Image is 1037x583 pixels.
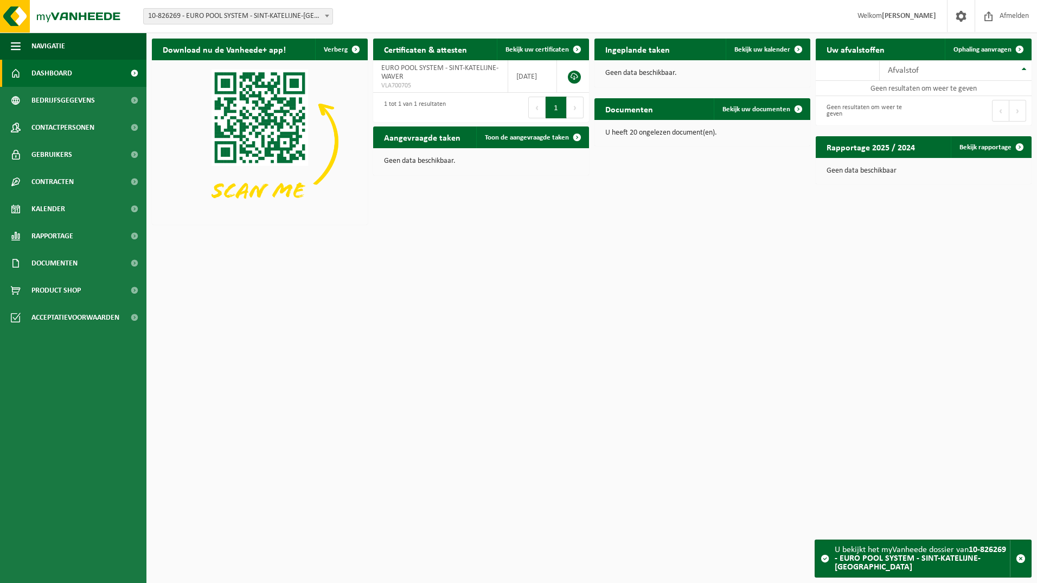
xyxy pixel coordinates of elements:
span: Contactpersonen [31,114,94,141]
h2: Aangevraagde taken [373,126,471,148]
span: Gebruikers [31,141,72,168]
span: Contracten [31,168,74,195]
h2: Rapportage 2025 / 2024 [816,136,926,157]
strong: 10-826269 - EURO POOL SYSTEM - SINT-KATELIJNE-[GEOGRAPHIC_DATA] [835,546,1006,572]
span: Bekijk uw certificaten [505,46,569,53]
span: 10-826269 - EURO POOL SYSTEM - SINT-KATELIJNE-WAVER [144,9,332,24]
span: 10-826269 - EURO POOL SYSTEM - SINT-KATELIJNE-WAVER [143,8,333,24]
a: Bekijk rapportage [951,136,1030,158]
img: Download de VHEPlus App [152,60,368,223]
span: Acceptatievoorwaarden [31,304,119,331]
span: Verberg [324,46,348,53]
button: Previous [992,100,1009,122]
span: Toon de aangevraagde taken [485,134,569,141]
h2: Documenten [594,98,664,119]
h2: Ingeplande taken [594,39,681,60]
a: Bekijk uw certificaten [497,39,588,60]
h2: Uw afvalstoffen [816,39,895,60]
button: 1 [546,97,567,118]
span: Documenten [31,250,78,277]
h2: Download nu de Vanheede+ app! [152,39,297,60]
span: Ophaling aanvragen [953,46,1012,53]
span: Afvalstof [888,66,919,75]
strong: [PERSON_NAME] [882,12,936,20]
span: EURO POOL SYSTEM - SINT-KATELIJNE-WAVER [381,64,498,81]
a: Bekijk uw kalender [726,39,809,60]
span: Bekijk uw documenten [722,106,790,113]
p: U heeft 20 ongelezen document(en). [605,129,799,137]
span: Bekijk uw kalender [734,46,790,53]
div: 1 tot 1 van 1 resultaten [379,96,446,119]
td: Geen resultaten om weer te geven [816,81,1032,96]
p: Geen data beschikbaar. [384,157,578,165]
span: Navigatie [31,33,65,60]
button: Verberg [315,39,367,60]
a: Ophaling aanvragen [945,39,1030,60]
span: Product Shop [31,277,81,304]
span: Bedrijfsgegevens [31,87,95,114]
p: Geen data beschikbaar [827,167,1021,175]
span: Dashboard [31,60,72,87]
button: Next [567,97,584,118]
button: Next [1009,100,1026,122]
div: Geen resultaten om weer te geven [821,99,918,123]
h2: Certificaten & attesten [373,39,478,60]
a: Bekijk uw documenten [714,98,809,120]
button: Previous [528,97,546,118]
td: [DATE] [508,60,557,93]
p: Geen data beschikbaar. [605,69,799,77]
span: Kalender [31,195,65,223]
span: VLA700705 [381,81,500,90]
a: Toon de aangevraagde taken [476,126,588,148]
div: U bekijkt het myVanheede dossier van [835,540,1010,577]
span: Rapportage [31,223,73,250]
